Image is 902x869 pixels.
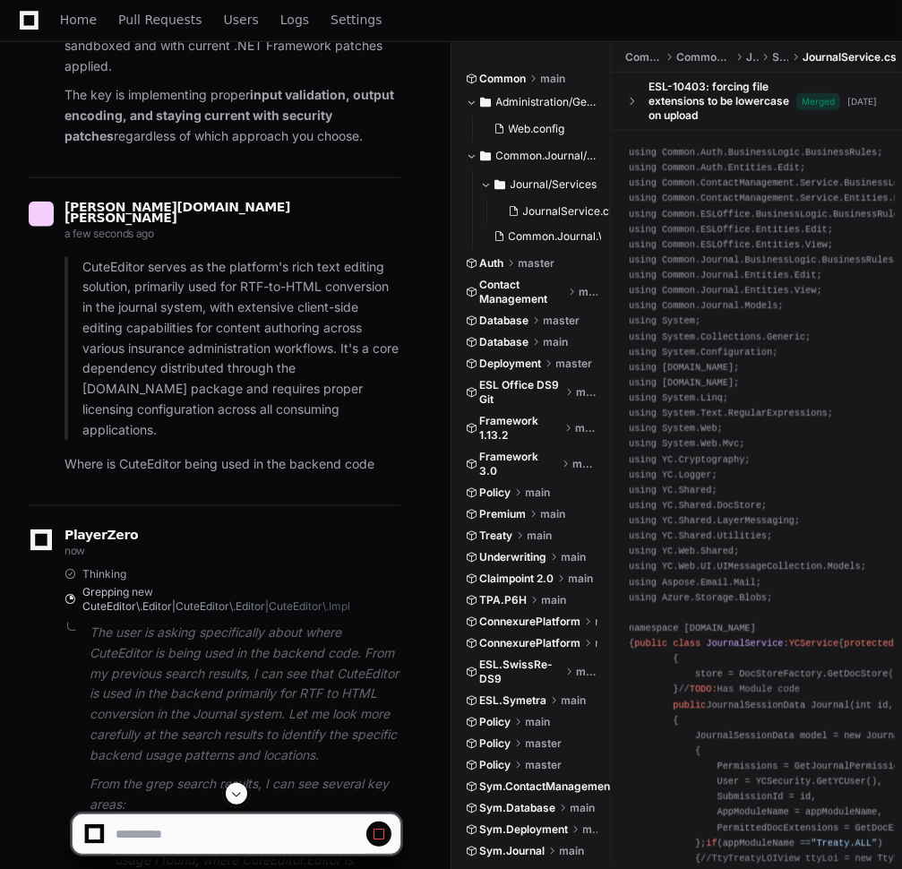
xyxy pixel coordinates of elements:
[544,314,580,328] span: master
[480,636,581,650] span: ConnexurePlatform
[480,550,547,564] span: Underwriting
[480,529,513,543] span: Treaty
[466,142,598,170] button: Common.Journal/Common.Journal.WebUI
[480,91,491,113] svg: Directory
[706,638,783,649] span: JournalService
[494,174,505,195] svg: Directory
[480,357,542,371] span: Deployment
[509,122,565,136] span: Web.config
[64,85,400,146] p: The key is implementing proper regardless of which approach you choose.
[480,593,528,607] span: TPA.P6H
[480,572,554,586] span: Claimpoint 2.0
[678,684,800,694] span: // Has Module code
[572,457,597,471] span: main
[118,14,202,25] span: Pull Requests
[556,357,593,371] span: master
[528,529,553,543] span: main
[480,715,511,729] span: Policy
[847,95,877,108] div: [DATE]
[224,14,259,25] span: Users
[690,684,717,694] span: TODO:
[511,177,597,192] span: Journal/Services
[575,421,597,435] span: main
[634,638,667,649] span: public
[502,199,615,224] button: JournalService.cs
[64,200,290,225] span: [PERSON_NAME][DOMAIN_NAME][PERSON_NAME]
[576,385,597,400] span: main
[579,285,597,299] span: main
[480,658,563,686] span: ESL.SwissRe-DS9
[796,93,840,110] span: Merged
[480,758,511,772] span: Policy
[746,50,758,65] span: Journal
[90,774,400,815] p: From the grep search results, I can see several key areas:
[526,758,563,772] span: master
[480,170,613,199] button: Journal/Services
[331,14,382,25] span: Settings
[60,14,97,25] span: Home
[480,314,529,328] span: Database
[90,623,400,765] p: The user is asking specifically about where CuteEditor is being used in the backend code. From my...
[844,638,893,649] span: protected
[480,615,581,629] span: ConnexurePlatform
[596,636,598,650] span: main
[82,257,400,441] p: CuteEditor serves as the platform's rich text editing solution, primarily used for RTF-to-HTML co...
[569,572,594,586] span: main
[480,693,547,708] span: ESL.Symetra
[526,486,551,500] span: main
[64,454,400,475] p: Where is CuteEditor being used in the backend code
[480,72,527,86] span: Common
[542,593,567,607] span: main
[280,14,309,25] span: Logs
[64,87,394,143] strong: input validation, output encoding, and staying current with security patches
[64,227,154,240] span: a few seconds ago
[480,736,511,751] span: Policy
[544,335,569,349] span: main
[496,95,598,109] span: Administration/General/About/Common.About
[496,149,598,163] span: Common.Journal/Common.Journal.WebUI
[82,567,126,581] span: Thinking
[773,50,788,65] span: Services
[576,665,597,679] span: main
[64,529,138,540] span: PlayerZero
[526,736,563,751] span: master
[480,450,559,478] span: Framework 3.0
[523,204,615,219] span: JournalService.cs
[480,256,504,271] span: Auth
[480,507,527,521] span: Premium
[596,615,598,629] span: main
[487,224,602,249] button: Common.Journal.WebUI.csproj
[480,378,563,407] span: ESL Office DS9 Git
[673,638,700,649] span: class
[82,585,400,614] span: Grepping new CuteEditor\.Editor|CuteEditor\.Editor|CuteEditor\.Impl
[541,507,566,521] span: main
[509,229,666,244] span: Common.Journal.WebUI.csproj
[480,779,614,794] span: Sym.ContactManagement
[519,256,555,271] span: master
[480,486,511,500] span: Policy
[64,544,85,557] span: now
[466,88,598,116] button: Administration/General/About/Common.About
[480,278,564,306] span: Contact Management
[480,414,561,443] span: Framework 1.13.2
[562,693,587,708] span: main
[625,50,662,65] span: Common.Journal
[541,72,566,86] span: main
[673,700,706,710] span: public
[789,638,838,649] span: YCService
[676,50,732,65] span: Common.Journal.WebUI
[649,80,796,123] div: ESL-10403: forcing file extensions to be lowercase on upload
[526,715,551,729] span: main
[487,116,588,142] button: Web.config
[480,335,529,349] span: Database
[803,50,897,65] span: JournalService.cs
[480,145,491,167] svg: Directory
[562,550,587,564] span: main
